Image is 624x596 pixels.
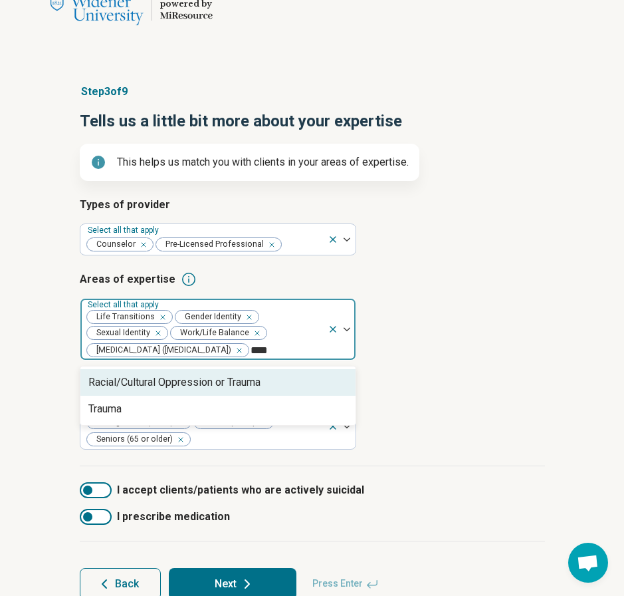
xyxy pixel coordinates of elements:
span: Seniors (65 or older) [87,433,177,446]
div: Racial/Cultural Oppression or Trauma [88,374,260,390]
h3: Areas of expertise [80,271,545,287]
div: Trauma [88,401,122,417]
label: Select all that apply [88,225,161,235]
span: Sexual Identity [87,327,154,339]
span: Pre-Licensed Professional [156,238,268,251]
h3: Types of provider [80,197,545,213]
p: Step 3 of 9 [80,84,545,100]
span: Gender Identity [175,311,245,323]
span: Back [115,579,139,589]
span: Work/Life Balance [171,327,253,339]
p: This helps us match you with clients in your areas of expertise. [117,154,409,170]
span: I prescribe medication [117,509,230,525]
a: Open chat [568,543,608,583]
label: Select all that apply [88,300,161,309]
span: Counselor [87,238,140,251]
span: [MEDICAL_DATA] ([MEDICAL_DATA]) [87,344,235,357]
h1: Tells us a little bit more about your expertise [80,110,545,133]
span: I accept clients/patients who are actively suicidal [117,482,364,498]
span: Life Transitions [87,311,159,323]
